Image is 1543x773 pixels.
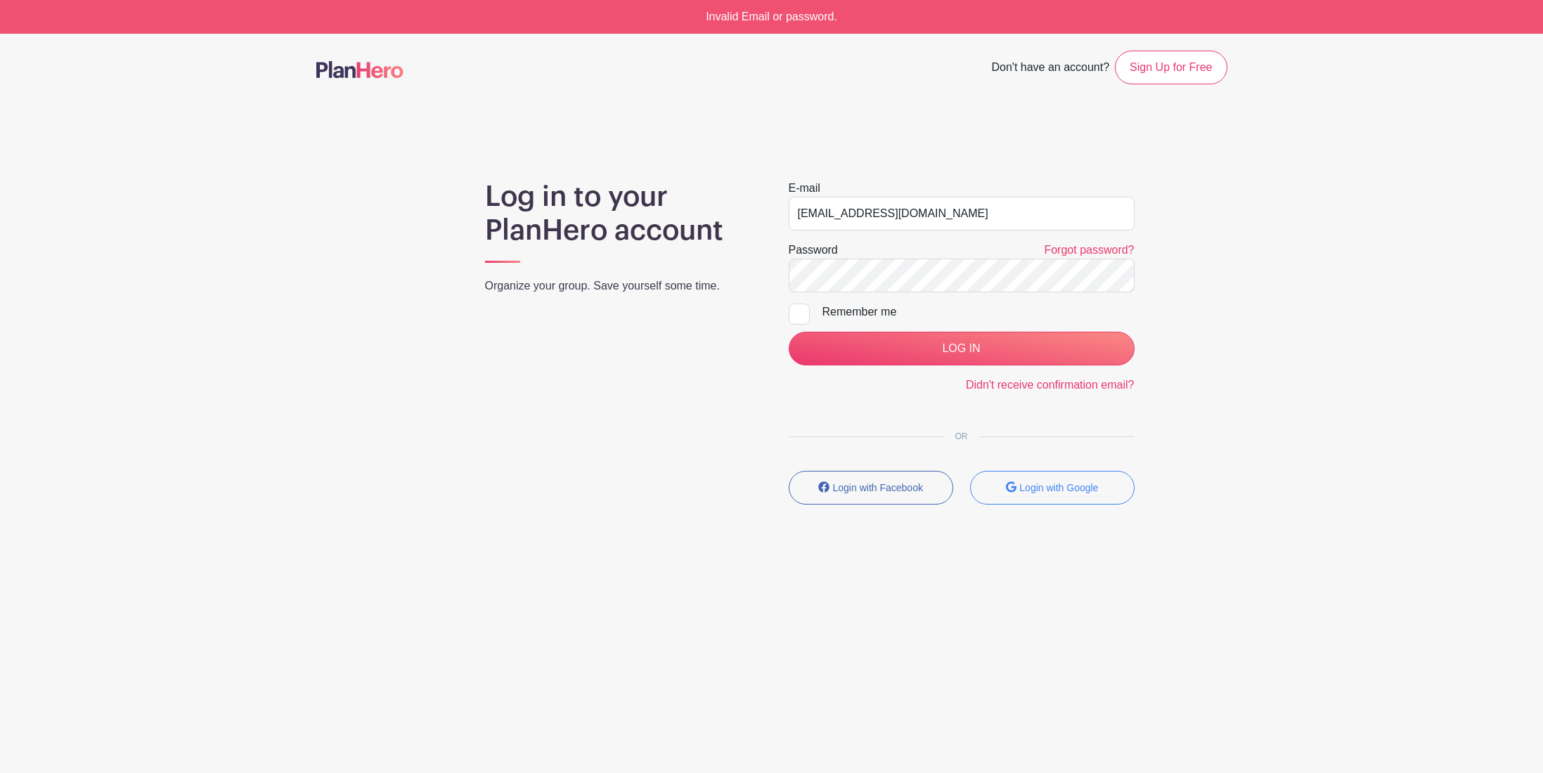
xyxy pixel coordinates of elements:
[822,304,1135,320] div: Remember me
[966,379,1135,391] a: Didn't receive confirmation email?
[1115,51,1227,84] a: Sign Up for Free
[833,482,923,493] small: Login with Facebook
[789,332,1135,365] input: LOG IN
[1044,244,1134,256] a: Forgot password?
[316,61,403,78] img: logo-507f7623f17ff9eddc593b1ce0a138ce2505c220e1c5a4e2b4648c50719b7d32.svg
[789,180,820,197] label: E-mail
[485,278,755,294] p: Organize your group. Save yourself some time.
[991,53,1109,84] span: Don't have an account?
[970,471,1135,505] button: Login with Google
[789,471,953,505] button: Login with Facebook
[485,180,755,247] h1: Log in to your PlanHero account
[944,431,979,441] span: OR
[1019,482,1098,493] small: Login with Google
[789,242,838,259] label: Password
[789,197,1135,230] input: e.g. julie@eventco.com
